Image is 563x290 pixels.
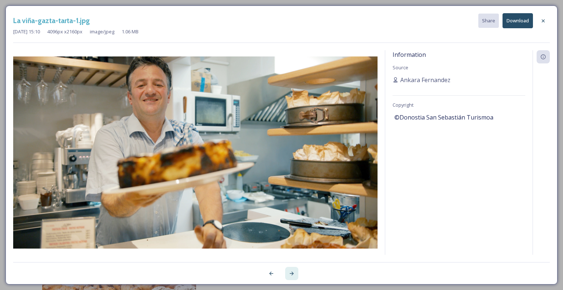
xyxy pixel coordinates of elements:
[13,28,40,35] span: [DATE] 15:10
[122,28,139,35] span: 1.06 MB
[400,76,450,84] span: Ankara Fernandez
[393,51,426,59] span: Information
[478,14,499,28] button: Share
[90,28,114,35] span: image/jpeg
[393,102,413,108] span: Copyright
[47,28,82,35] span: 4096 px x 2160 px
[503,13,533,28] button: Download
[13,15,90,26] h3: La viña-gazta-tarta-1.jpg
[394,113,493,122] span: ©Donostia San Sebastián Turismoa
[393,64,408,71] span: Source
[13,56,378,249] img: La%20vi%C3%B1a-gazta-tarta-1.jpg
